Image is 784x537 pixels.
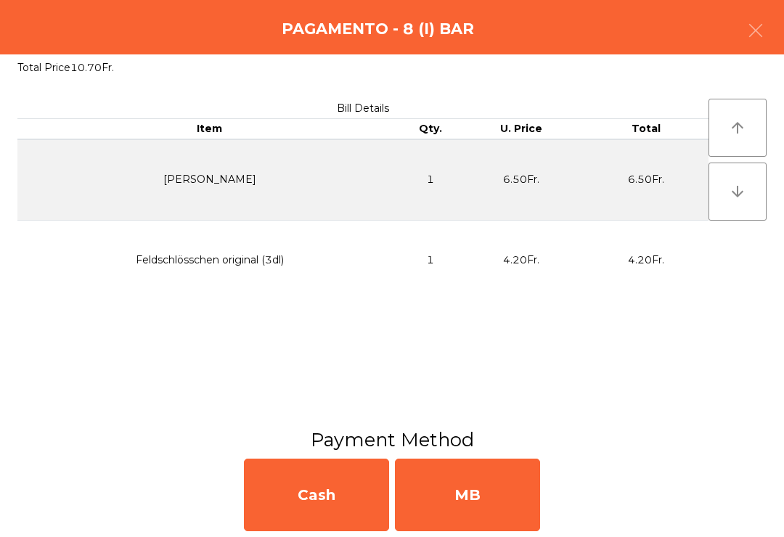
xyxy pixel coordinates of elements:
[401,220,459,300] td: 1
[709,99,767,157] button: arrow_upward
[459,119,584,139] th: U. Price
[70,61,114,74] span: 10.70Fr.
[401,119,459,139] th: Qty.
[459,139,584,221] td: 6.50Fr.
[729,119,746,136] i: arrow_upward
[337,102,389,115] span: Bill Details
[729,183,746,200] i: arrow_downward
[584,139,709,221] td: 6.50Fr.
[244,459,389,531] div: Cash
[17,119,401,139] th: Item
[282,18,474,40] h4: Pagamento - 8 (I) BAR
[395,459,540,531] div: MB
[17,139,401,221] td: [PERSON_NAME]
[17,220,401,300] td: Feldschlösschen original (3dl)
[459,220,584,300] td: 4.20Fr.
[401,139,459,221] td: 1
[584,220,709,300] td: 4.20Fr.
[709,163,767,221] button: arrow_downward
[11,427,773,453] h3: Payment Method
[17,61,70,74] span: Total Price
[584,119,709,139] th: Total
